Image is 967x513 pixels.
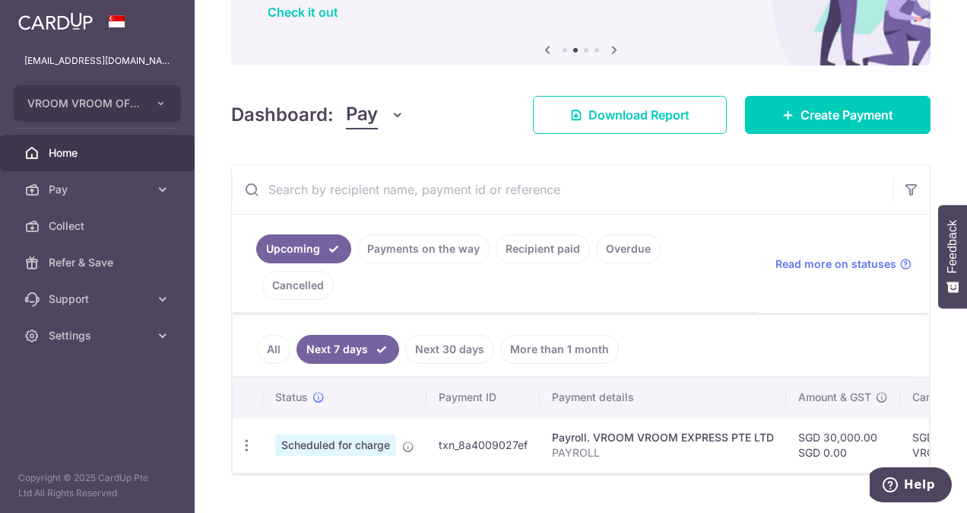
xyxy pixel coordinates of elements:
[496,234,590,263] a: Recipient paid
[49,218,149,234] span: Collect
[596,234,661,263] a: Overdue
[346,100,404,129] button: Pay
[275,390,308,405] span: Status
[232,165,893,214] input: Search by recipient name, payment id or reference
[938,205,967,308] button: Feedback - Show survey
[296,335,399,364] a: Next 7 days
[870,467,952,505] iframe: Opens a widget where you can find more information
[775,256,896,272] span: Read more on statuses
[49,182,149,197] span: Pay
[257,335,290,364] a: All
[49,255,149,270] span: Refer & Save
[49,328,149,343] span: Settings
[588,106,690,124] span: Download Report
[275,435,396,456] span: Scheduled for charge
[775,256,912,272] a: Read more on statuses
[426,378,540,417] th: Payment ID
[268,5,338,20] a: Check it out
[533,96,727,134] a: Download Report
[49,292,149,307] span: Support
[18,12,93,30] img: CardUp
[231,101,334,129] h4: Dashboard:
[552,430,774,445] div: Payroll. VROOM VROOM EXPRESS PTE LTD
[540,378,786,417] th: Payment details
[357,234,490,263] a: Payments on the way
[801,106,893,124] span: Create Payment
[24,53,170,69] p: [EMAIL_ADDRESS][DOMAIN_NAME]
[946,220,959,273] span: Feedback
[786,417,900,473] td: SGD 30,000.00 SGD 0.00
[49,145,149,161] span: Home
[346,100,378,129] span: Pay
[552,445,774,460] p: PAYROLL
[262,271,334,300] a: Cancelled
[256,234,351,263] a: Upcoming
[500,335,619,364] a: More than 1 month
[798,390,871,405] span: Amount & GST
[27,96,140,111] span: VROOM VROOM OFFICE SERVICES
[14,85,181,122] button: VROOM VROOM OFFICE SERVICES
[426,417,540,473] td: txn_8a4009027ef
[745,96,931,134] a: Create Payment
[405,335,494,364] a: Next 30 days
